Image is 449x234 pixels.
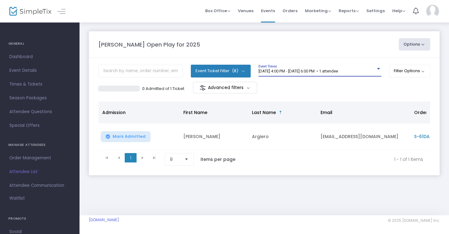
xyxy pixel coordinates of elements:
p: 0 Admitted of 1 Ticket [142,86,184,92]
span: Box Office [205,8,230,14]
span: Event Details [9,67,70,75]
span: Attendee List [9,168,70,176]
button: Mark Admitted [101,131,151,142]
input: Search by name, order number, email, ip address [98,65,183,77]
span: Waitlist [9,195,25,202]
span: Reports [339,8,359,14]
span: (8) [232,68,238,73]
button: Event Ticket Filter(8) [191,65,251,77]
span: Orders [282,3,297,19]
span: Order Management [9,154,70,162]
span: Attendee Communication [9,182,70,190]
span: First Name [183,109,207,116]
h4: MANAGE ATTENDEES [8,139,71,151]
span: [DATE] 4:00 PM - [DATE] 6:00 PM • 1 attendee [258,69,338,73]
button: Select [182,153,191,165]
m-panel-title: [PERSON_NAME] Open Play for 2025 [98,40,200,49]
span: Events [261,3,275,19]
label: items per page [200,156,235,162]
span: Venues [238,3,253,19]
span: Mark Admitted [113,134,146,139]
span: Times & Tickets [9,80,70,88]
span: Season Packages [9,94,70,102]
span: Dashboard [9,53,70,61]
span: Help [392,8,405,14]
div: Data table [99,102,430,150]
span: © 2025 [DOMAIN_NAME] Inc. [388,218,440,223]
span: Attendee Questions [9,108,70,116]
span: Email [321,109,332,116]
kendo-pager-info: 1 - 1 of 1 items [249,153,423,166]
m-button: Advanced filters [193,82,258,93]
button: Options [399,38,431,51]
span: Order ID [414,109,433,116]
span: Page 1 [125,153,137,162]
td: [PERSON_NAME] [180,123,248,150]
span: Last Name [252,109,276,116]
img: filter [200,85,206,91]
span: Sortable [278,110,283,115]
span: Special Offers [9,122,70,130]
h4: PROMOTE [8,212,71,225]
span: Settings [366,3,385,19]
button: Filter Options [389,65,431,77]
span: Admission [102,109,126,116]
h4: GENERAL [8,37,71,50]
span: 8 [170,156,180,162]
td: Argiero [248,123,317,150]
span: S-61DA6620-4 [414,133,447,140]
td: [EMAIL_ADDRESS][DOMAIN_NAME] [317,123,410,150]
a: [DOMAIN_NAME] [89,217,119,222]
span: Marketing [305,8,331,14]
